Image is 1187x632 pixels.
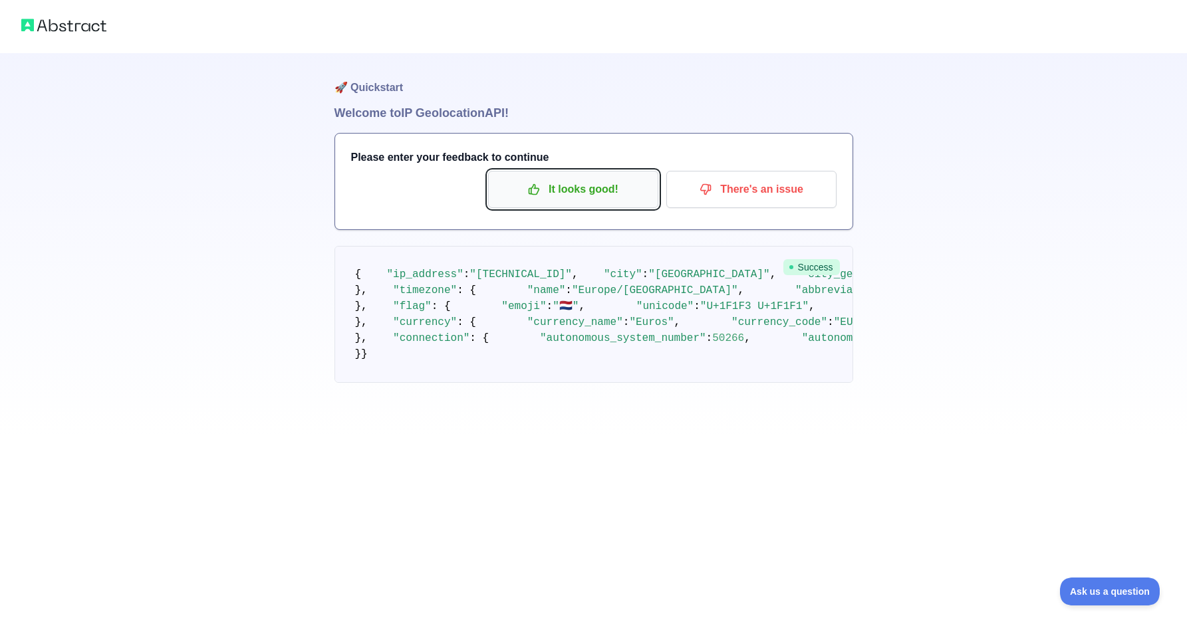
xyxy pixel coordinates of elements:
span: : [623,316,630,328]
span: "autonomous_system_organization" [802,332,1006,344]
span: : [463,268,470,280]
span: "flag" [393,300,432,312]
span: : { [469,332,489,344]
span: Success [783,259,840,275]
button: It looks good! [488,171,658,208]
span: "connection" [393,332,469,344]
span: "🇳🇱" [553,300,579,312]
span: "Euros" [629,316,674,328]
span: "ip_address" [387,268,463,280]
span: "[TECHNICAL_ID]" [469,268,572,280]
span: : { [432,300,451,312]
span: : [642,268,649,280]
span: : [694,300,700,312]
span: : [565,284,572,296]
span: , [674,316,681,328]
h1: Welcome to IP Geolocation API! [334,104,853,122]
span: "emoji" [501,300,546,312]
button: There's an issue [666,171,837,208]
span: : [827,316,834,328]
h1: 🚀 Quickstart [334,53,853,104]
span: "city" [604,268,642,280]
span: "currency_code" [731,316,827,328]
span: 50266 [712,332,744,344]
img: Abstract logo [21,16,106,35]
span: , [738,284,745,296]
iframe: Toggle Customer Support [1060,578,1160,605]
span: , [572,268,579,280]
h3: Please enter your feedback to continue [351,150,837,165]
p: There's an issue [676,178,827,201]
span: : [547,300,553,312]
p: It looks good! [498,178,648,201]
span: "abbreviation" [795,284,884,296]
span: "autonomous_system_number" [540,332,706,344]
span: "U+1F1F3 U+1F1F1" [700,300,809,312]
span: "currency_name" [527,316,623,328]
span: "timezone" [393,284,457,296]
span: "Europe/[GEOGRAPHIC_DATA]" [572,284,738,296]
span: "name" [527,284,566,296]
span: : { [457,316,476,328]
span: , [809,300,815,312]
span: "unicode" [636,300,694,312]
span: "currency" [393,316,457,328]
span: : [706,332,713,344]
span: { [355,268,362,280]
span: "EUR" [834,316,866,328]
span: , [770,268,777,280]
span: , [579,300,585,312]
span: , [744,332,751,344]
span: "[GEOGRAPHIC_DATA]" [648,268,769,280]
span: : { [457,284,476,296]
